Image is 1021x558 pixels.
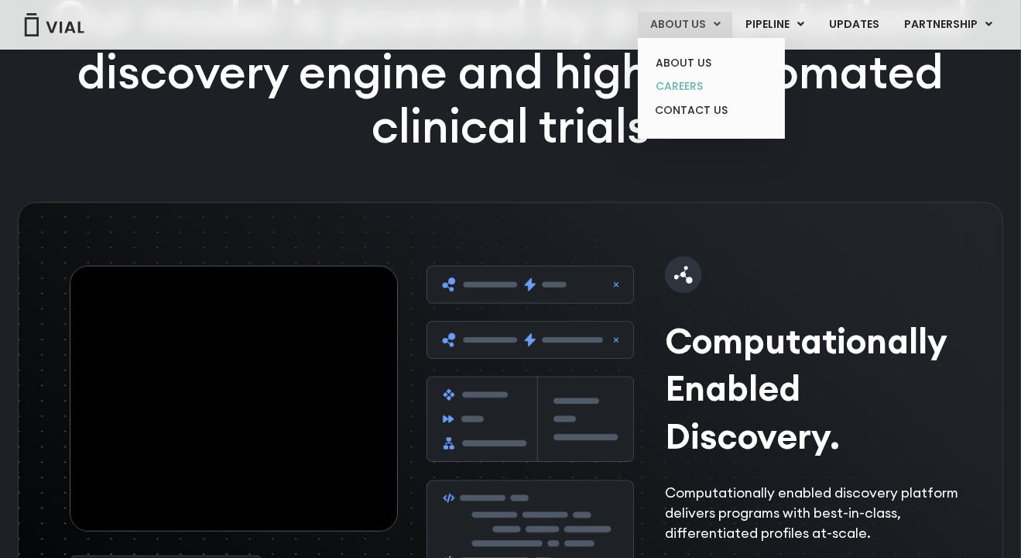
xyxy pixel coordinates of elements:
[643,51,779,75] a: ABOUT US
[665,483,961,543] p: Computationally enabled discovery platform delivers programs with best-in-class, differentiated p...
[665,317,961,460] h2: Computationally Enabled Discovery.
[643,98,779,123] a: CONTACT US
[23,13,85,36] img: Vial Logo
[817,12,891,38] a: UPDATES
[643,74,779,98] a: CAREERS
[665,257,702,294] img: molecule-icon
[733,12,816,38] a: PIPELINEMenu Toggle
[892,12,1005,38] a: PARTNERSHIPMenu Toggle
[638,12,732,38] a: ABOUT USMenu Toggle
